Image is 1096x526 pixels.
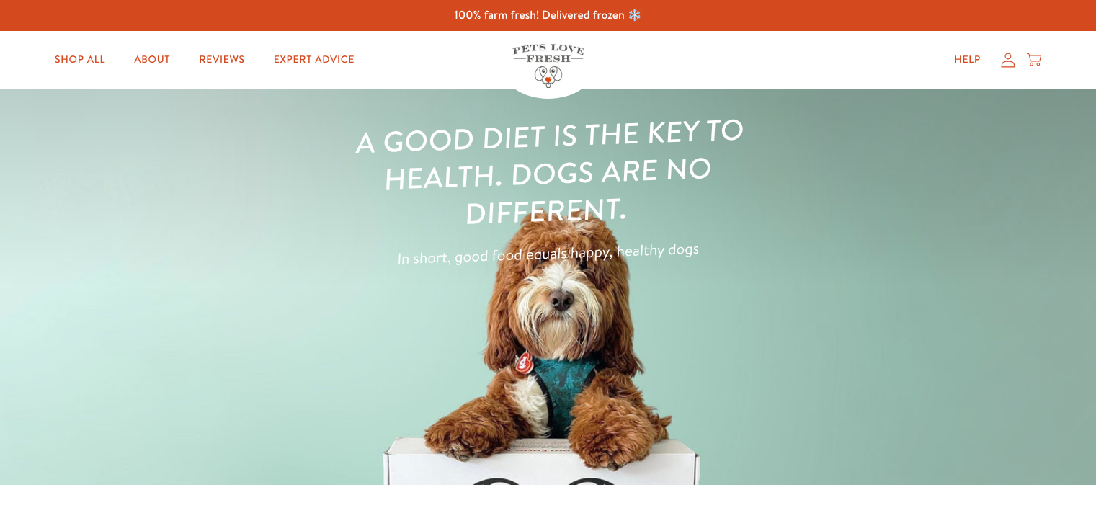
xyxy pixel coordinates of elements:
a: About [122,45,182,74]
a: Shop All [43,45,117,74]
p: In short, good food equals happy, healthy dogs [340,233,757,274]
a: Reviews [187,45,256,74]
img: Pets Love Fresh [512,44,584,88]
a: Help [943,45,992,74]
h1: A good diet is the key to health. Dogs are no different. [337,110,758,236]
a: Expert Advice [262,45,366,74]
